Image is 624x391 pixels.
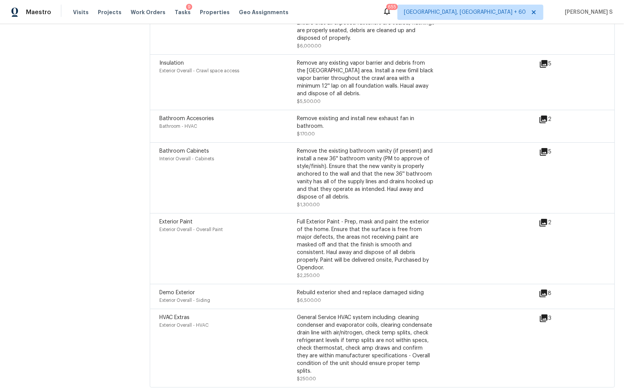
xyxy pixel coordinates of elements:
[159,156,214,161] span: Interior Overall - Cabinets
[539,314,576,323] div: 3
[539,147,576,156] div: 5
[388,3,396,11] div: 655
[239,8,288,16] span: Geo Assignments
[297,218,434,272] div: Full Exterior Paint - Prep, mask and paint the exterior of the home. Ensure that the surface is f...
[175,10,191,15] span: Tasks
[297,273,320,278] span: $2,250.00
[131,8,165,16] span: Work Orders
[188,3,191,11] div: 9
[159,68,239,73] span: Exterior Overall - Crawl space access
[159,315,190,320] span: HVAC Extras
[297,314,434,375] div: General Service HVAC system including: cleaning condenser and evaporator coils, clearing condensa...
[297,59,434,98] div: Remove any existing vapor barrier and debris from the [GEOGRAPHIC_DATA] area. Install a new 6mil ...
[539,115,576,124] div: 2
[297,289,434,297] div: Rebuild exterior shed and replace damaged siding
[297,99,321,104] span: $5,500.00
[297,147,434,201] div: Remove the existing bathroom vanity (if present) and install a new 36'' bathroom vanity (PM to ap...
[159,148,209,154] span: Bathroom Cabinets
[297,298,321,303] span: $6,500.00
[539,218,576,227] div: 2
[159,298,210,303] span: Exterior Overall - Siding
[297,376,316,381] span: $250.00
[159,124,197,129] span: Bathroom - HVAC
[159,323,209,327] span: Exterior Overall - HVAC
[159,60,184,66] span: Insulation
[297,44,321,48] span: $6,000.00
[159,219,193,225] span: Exterior Paint
[73,8,89,16] span: Visits
[297,132,315,136] span: $170.00
[297,115,434,130] div: Remove existing and install new exhaust fan in bathroom.
[98,8,122,16] span: Projects
[200,8,230,16] span: Properties
[297,202,320,207] span: $1,300.00
[562,8,613,16] span: [PERSON_NAME] S
[159,227,223,232] span: Exterior Overall - Overall Paint
[159,290,195,295] span: Demo Exterior
[539,59,576,68] div: 5
[159,116,214,121] span: Bathroom Accesories
[539,289,576,298] div: 8
[26,8,51,16] span: Maestro
[404,8,526,16] span: [GEOGRAPHIC_DATA], [GEOGRAPHIC_DATA] + 60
